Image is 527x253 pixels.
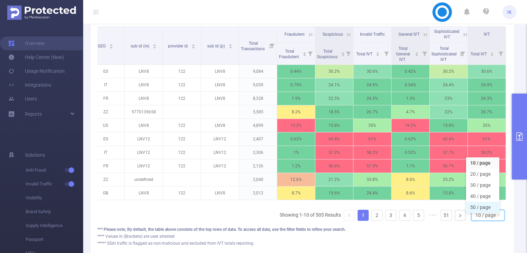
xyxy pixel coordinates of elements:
[26,233,83,246] span: Passport
[353,159,391,173] p: 57.9%
[431,46,457,62] span: Total Sophisticated IVT
[267,27,277,64] i: Filter menu
[163,119,201,132] p: 122
[315,92,353,105] p: 22.5%
[507,5,512,19] span: IK
[163,65,201,78] p: 122
[323,32,343,37] span: Suspicious
[191,43,195,45] i: icon: caret-up
[358,210,368,220] a: 1
[8,78,51,92] a: Integrations
[87,132,124,146] p: ES
[26,219,83,233] span: Supply Intelligence
[87,146,124,159] p: IT
[413,210,424,220] a: 5
[302,53,306,55] i: icon: caret-down
[25,107,42,121] a: Reports
[413,210,424,221] li: 5
[97,233,507,239] div: **** Values in (Brackets) are user attested
[315,105,353,119] p: 18.5%
[228,46,232,48] i: icon: caret-down
[125,146,163,159] p: LNV12
[87,186,124,200] p: GB
[315,146,353,159] p: 57.2%
[87,105,124,119] p: ZZ
[277,65,315,78] p: 0.44%
[277,119,315,132] p: 19.2%
[381,42,391,64] i: Filter menu
[376,51,380,55] div: Sort
[239,92,277,105] p: 8,328
[458,42,467,64] i: Filter menu
[284,32,305,37] span: Fraudulent
[315,159,353,173] p: 56.6%
[471,52,488,56] span: Total IVT
[25,111,42,117] span: Reports
[125,78,163,91] p: LNV8
[430,146,467,159] p: 57.7%
[201,65,239,78] p: LNV8
[241,41,266,51] span: Total Transactions
[468,65,506,78] p: 30.6%
[87,173,124,186] p: ZZ
[396,46,410,62] span: Total General IVT
[484,32,490,37] span: IVT
[434,29,459,40] span: Sophisticated IVT
[25,148,45,162] span: Solutions
[153,43,157,45] i: icon: caret-up
[468,92,506,105] p: 24.3%
[302,51,307,55] div: Sort
[353,65,391,78] p: 30.6%
[315,173,353,186] p: 21.2%
[26,177,83,191] span: Invalid Traffic
[358,210,369,221] li: 1
[427,210,438,221] span: •••
[353,92,391,105] p: 24.3%
[277,186,315,200] p: 8.7%
[305,42,315,64] i: Filter menu
[239,105,277,119] p: 5,585
[341,53,345,55] i: icon: caret-down
[207,44,226,49] span: sub id (p)
[277,146,315,159] p: 1%
[468,132,506,146] p: 61%
[87,65,124,78] p: ES
[97,226,507,233] div: *** Please note, By default, the table above consists of the top rows of data. To access all data...
[277,78,315,91] p: 0.79%
[7,6,76,20] img: Protected Media
[277,173,315,186] p: 12.6%
[430,186,467,200] p: 15.8%
[239,186,277,200] p: 2,012
[466,191,499,202] li: 40 / page
[360,32,385,37] span: Invalid Traffic
[87,119,124,132] p: US
[280,210,341,221] li: Showing 1-10 of 505 Results
[458,213,462,218] i: icon: right
[228,43,232,47] div: Sort
[466,168,499,180] li: 20 / page
[344,210,355,221] li: Previous Page
[279,49,300,59] span: Total Fraudulent
[430,159,467,173] p: 56.7%
[239,119,277,132] p: 4,899
[26,191,83,205] span: Visibility
[315,65,353,78] p: 30.2%
[8,92,37,106] a: Users
[125,92,163,105] p: LNV8
[415,51,419,53] i: icon: caret-up
[87,159,124,173] p: FR
[399,210,410,221] li: 4
[385,210,396,221] li: 3
[430,173,467,186] p: 25.2%
[277,105,315,119] p: 8.2%
[466,180,499,191] li: 30 / page
[26,205,83,219] span: Brand Safety
[386,210,396,220] a: 3
[125,105,163,119] p: 9770139658
[468,105,506,119] p: 26.7%
[109,46,113,48] i: icon: caret-down
[468,119,506,132] p: 35%
[201,78,239,91] p: LNV8
[430,92,467,105] p: 23%
[415,51,419,55] div: Sort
